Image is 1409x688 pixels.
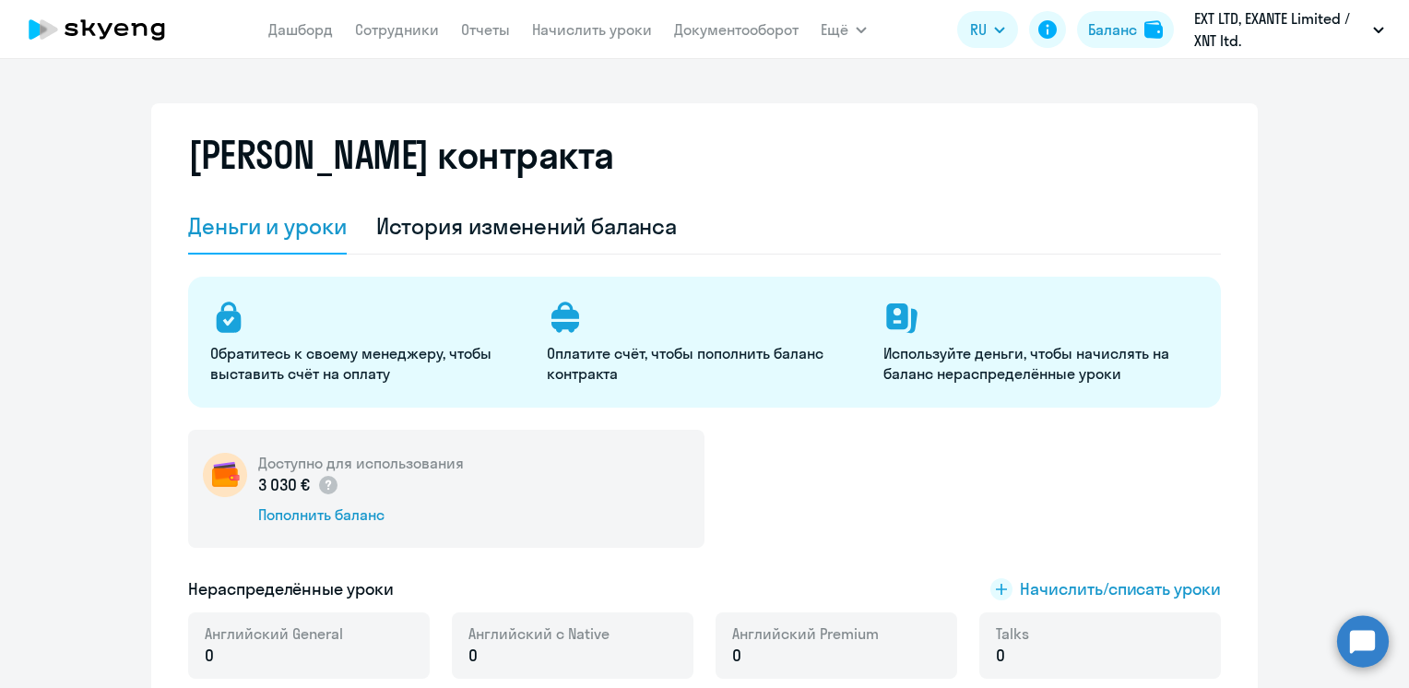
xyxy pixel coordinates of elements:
a: Начислить уроки [532,20,652,39]
h5: Доступно для использования [258,453,464,473]
span: Начислить/списать уроки [1020,577,1221,601]
div: Деньги и уроки [188,211,347,241]
img: wallet-circle.png [203,453,247,497]
button: Ещё [821,11,867,48]
div: Пополнить баланс [258,504,464,525]
button: EXT LTD, ‎EXANTE Limited / XNT ltd. [1185,7,1393,52]
span: 0 [732,644,741,668]
button: Балансbalance [1077,11,1174,48]
img: balance [1144,20,1163,39]
a: Отчеты [461,20,510,39]
span: 0 [996,644,1005,668]
button: RU [957,11,1018,48]
span: 0 [205,644,214,668]
span: Английский Premium [732,623,879,644]
a: Документооборот [674,20,799,39]
p: Используйте деньги, чтобы начислять на баланс нераспределённые уроки [883,343,1198,384]
p: Обратитесь к своему менеджеру, чтобы выставить счёт на оплату [210,343,525,384]
h5: Нераспределённые уроки [188,577,394,601]
a: Сотрудники [355,20,439,39]
p: EXT LTD, ‎EXANTE Limited / XNT ltd. [1194,7,1366,52]
div: История изменений баланса [376,211,678,241]
div: Баланс [1088,18,1137,41]
span: Английский с Native [468,623,610,644]
h2: [PERSON_NAME] контракта [188,133,614,177]
span: Talks [996,623,1029,644]
span: 0 [468,644,478,668]
span: Английский General [205,623,343,644]
p: Оплатите счёт, чтобы пополнить баланс контракта [547,343,861,384]
span: Ещё [821,18,848,41]
a: Дашборд [268,20,333,39]
span: RU [970,18,987,41]
p: 3 030 € [258,473,339,497]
